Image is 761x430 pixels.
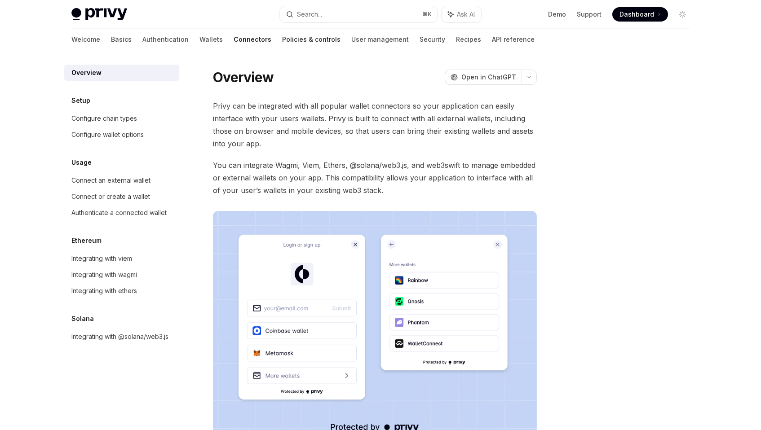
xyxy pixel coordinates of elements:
[71,8,127,21] img: light logo
[71,253,132,264] div: Integrating with viem
[64,205,179,221] a: Authenticate a connected wallet
[457,10,475,19] span: Ask AI
[351,29,409,50] a: User management
[64,267,179,283] a: Integrating with wagmi
[213,100,537,150] span: Privy can be integrated with all popular wallet connectors so your application can easily interfa...
[64,189,179,205] a: Connect or create a wallet
[442,6,481,22] button: Ask AI
[71,175,150,186] div: Connect an external wallet
[71,113,137,124] div: Configure chain types
[64,250,179,267] a: Integrating with viem
[142,29,189,50] a: Authentication
[64,65,179,81] a: Overview
[71,331,168,342] div: Integrating with @solana/web3.js
[64,283,179,299] a: Integrating with ethers
[213,159,537,197] span: You can integrate Wagmi, Viem, Ethers, @solana/web3.js, and web3swift to manage embedded or exter...
[71,191,150,202] div: Connect or create a wallet
[64,329,179,345] a: Integrating with @solana/web3.js
[71,235,102,246] h5: Ethereum
[548,10,566,19] a: Demo
[492,29,535,50] a: API reference
[456,29,481,50] a: Recipes
[111,29,132,50] a: Basics
[675,7,690,22] button: Toggle dark mode
[213,69,274,85] h1: Overview
[64,172,179,189] a: Connect an external wallet
[71,29,100,50] a: Welcome
[71,313,94,324] h5: Solana
[461,73,516,82] span: Open in ChatGPT
[71,269,137,280] div: Integrating with wagmi
[71,129,144,140] div: Configure wallet options
[199,29,223,50] a: Wallets
[71,157,92,168] h5: Usage
[420,29,445,50] a: Security
[234,29,271,50] a: Connectors
[71,285,137,296] div: Integrating with ethers
[71,95,90,106] h5: Setup
[282,29,341,50] a: Policies & controls
[71,207,167,218] div: Authenticate a connected wallet
[612,7,668,22] a: Dashboard
[577,10,602,19] a: Support
[64,127,179,143] a: Configure wallet options
[64,110,179,127] a: Configure chain types
[297,9,322,20] div: Search...
[422,11,432,18] span: ⌘ K
[619,10,654,19] span: Dashboard
[280,6,437,22] button: Search...⌘K
[71,67,102,78] div: Overview
[445,70,522,85] button: Open in ChatGPT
